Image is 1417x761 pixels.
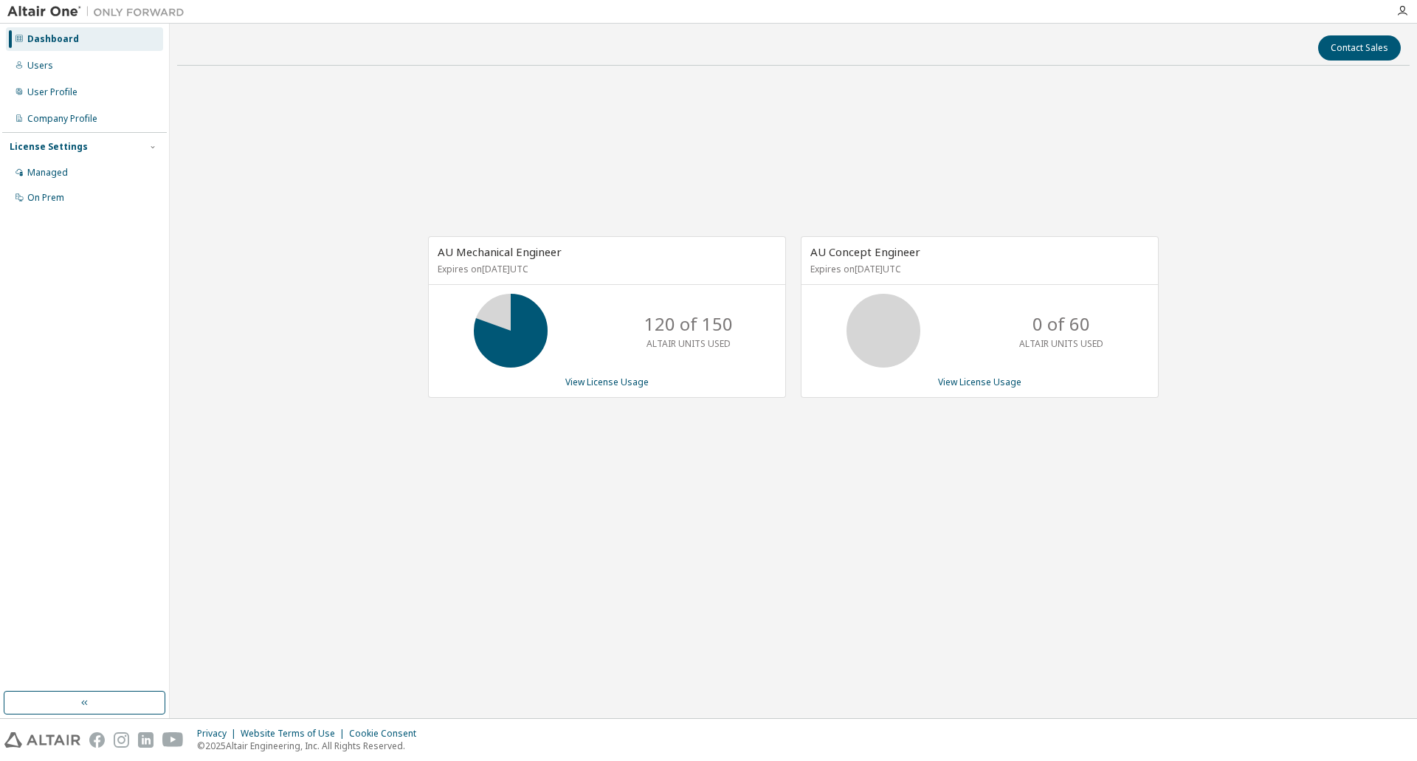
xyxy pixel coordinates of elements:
p: Expires on [DATE] UTC [438,263,773,275]
div: License Settings [10,141,88,153]
div: Dashboard [27,33,79,45]
p: ALTAIR UNITS USED [647,337,731,350]
div: Managed [27,167,68,179]
span: AU Mechanical Engineer [438,244,562,259]
img: linkedin.svg [138,732,154,748]
img: facebook.svg [89,732,105,748]
div: Users [27,60,53,72]
button: Contact Sales [1318,35,1401,61]
a: View License Usage [565,376,649,388]
img: altair_logo.svg [4,732,80,748]
img: youtube.svg [162,732,184,748]
p: ALTAIR UNITS USED [1019,337,1103,350]
div: Cookie Consent [349,728,425,740]
img: instagram.svg [114,732,129,748]
img: Altair One [7,4,192,19]
p: 120 of 150 [644,311,733,337]
div: User Profile [27,86,77,98]
div: Privacy [197,728,241,740]
a: View License Usage [938,376,1021,388]
p: Expires on [DATE] UTC [810,263,1145,275]
div: Company Profile [27,113,97,125]
div: Website Terms of Use [241,728,349,740]
p: © 2025 Altair Engineering, Inc. All Rights Reserved. [197,740,425,752]
span: AU Concept Engineer [810,244,920,259]
p: 0 of 60 [1032,311,1090,337]
div: On Prem [27,192,64,204]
